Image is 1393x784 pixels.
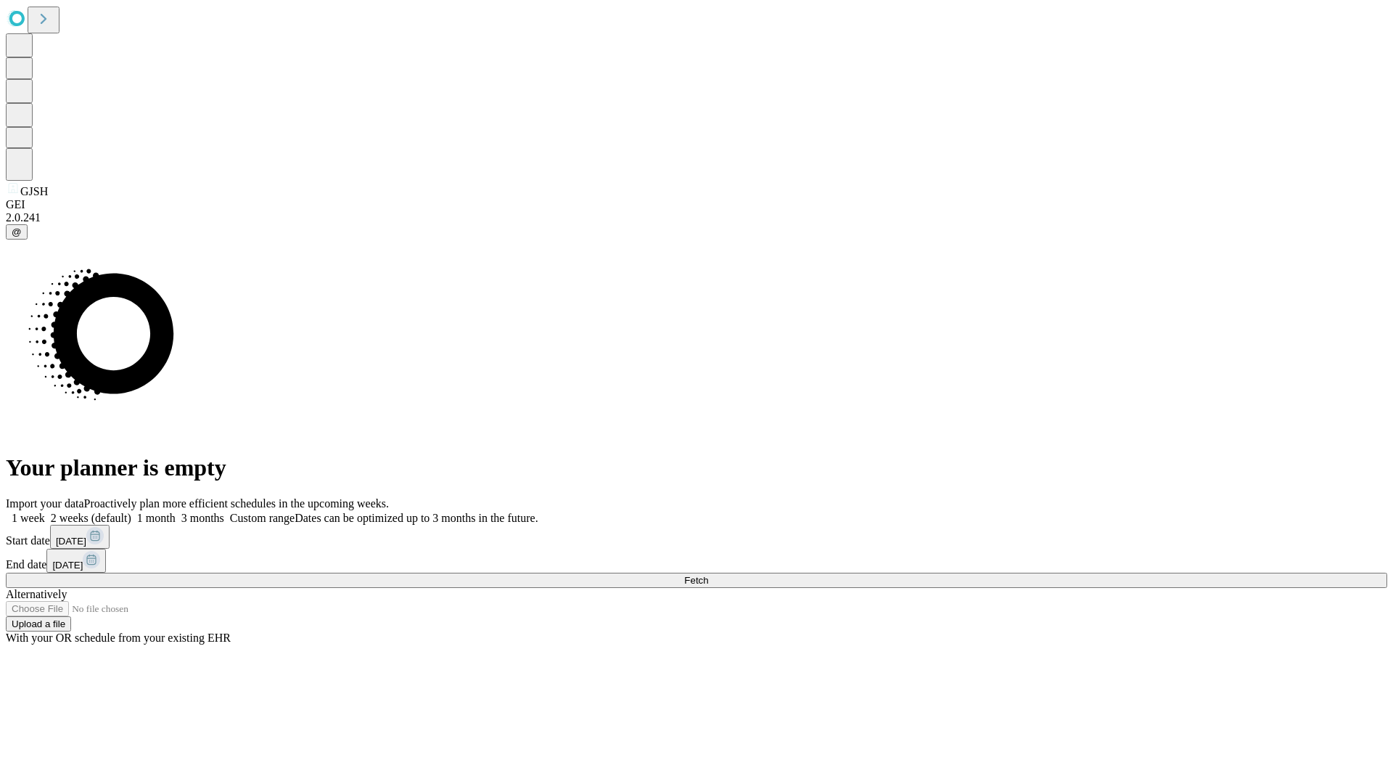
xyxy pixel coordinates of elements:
h1: Your planner is empty [6,454,1387,481]
span: [DATE] [52,560,83,571]
span: @ [12,226,22,237]
button: Fetch [6,573,1387,588]
span: With your OR schedule from your existing EHR [6,632,231,644]
span: Import your data [6,497,84,510]
span: 2 weeks (default) [51,512,131,524]
span: Dates can be optimized up to 3 months in the future. [295,512,538,524]
span: Fetch [684,575,708,586]
span: GJSH [20,185,48,197]
div: 2.0.241 [6,211,1387,224]
span: 3 months [181,512,224,524]
span: [DATE] [56,536,86,547]
span: 1 week [12,512,45,524]
button: @ [6,224,28,240]
span: Proactively plan more efficient schedules in the upcoming weeks. [84,497,389,510]
button: [DATE] [46,549,106,573]
span: 1 month [137,512,176,524]
button: Upload a file [6,616,71,632]
span: Alternatively [6,588,67,600]
div: End date [6,549,1387,573]
button: [DATE] [50,525,110,549]
div: GEI [6,198,1387,211]
div: Start date [6,525,1387,549]
span: Custom range [230,512,295,524]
